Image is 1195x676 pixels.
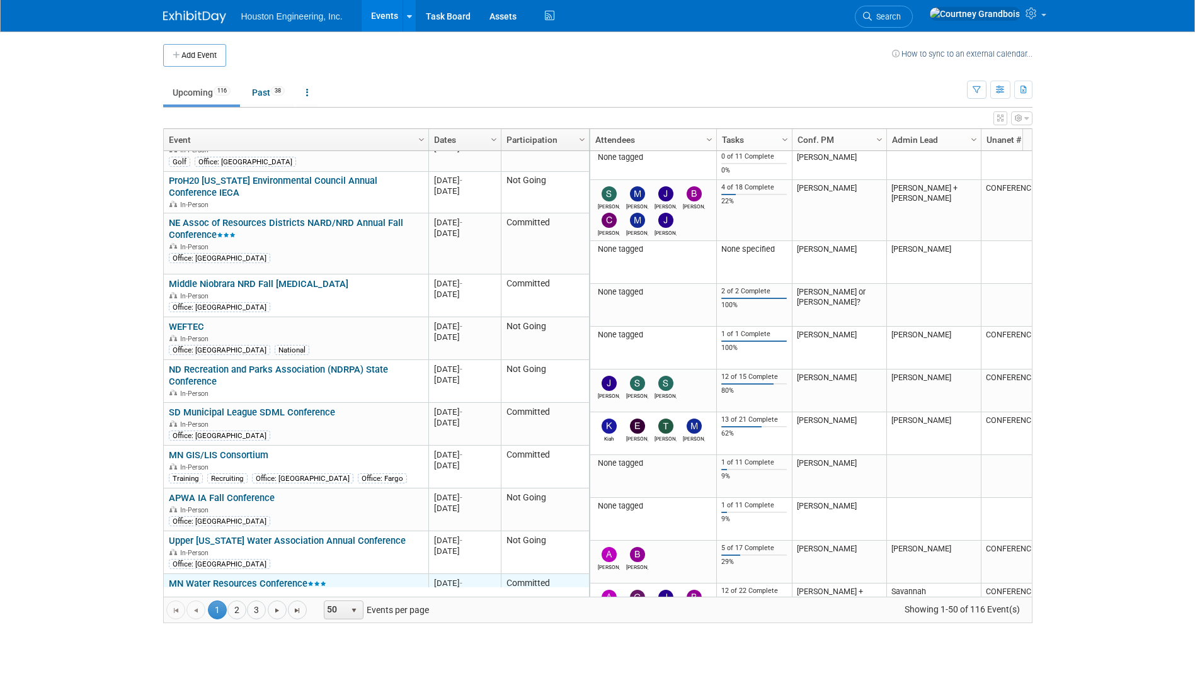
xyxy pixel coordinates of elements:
[721,429,787,438] div: 62%
[180,420,212,429] span: In-Person
[307,600,442,619] span: Events per page
[487,129,501,148] a: Column Settings
[687,590,702,605] img: Bjorn Berg
[169,449,268,461] a: MN GIS/LIS Consortium
[434,228,495,239] div: [DATE]
[252,473,353,483] div: Office: [GEOGRAPHIC_DATA]
[169,157,190,167] div: Golf
[969,135,979,145] span: Column Settings
[872,129,886,148] a: Column Settings
[207,473,248,483] div: Recruiting
[169,473,203,483] div: Training
[169,516,270,526] div: Office: [GEOGRAPHIC_DATA]
[288,600,307,619] a: Go to the last page
[180,201,212,209] span: In-Person
[626,562,648,570] div: Bret Zimmerman
[501,274,589,317] td: Committed
[434,449,495,460] div: [DATE]
[792,412,886,455] td: [PERSON_NAME]
[722,129,784,150] a: Tasks
[602,419,617,434] img: Kiah Sagami
[460,364,462,374] span: -
[658,213,673,228] img: Jacob Garder
[721,515,787,524] div: 9%
[434,217,495,228] div: [DATE]
[501,403,589,446] td: Committed
[630,590,645,605] img: Gabe Bladow
[460,450,462,459] span: -
[180,506,212,514] span: In-Person
[169,506,177,512] img: In-Person Event
[792,498,886,541] td: [PERSON_NAME]
[886,369,981,412] td: [PERSON_NAME]
[886,327,981,369] td: [PERSON_NAME]
[595,501,711,511] div: None tagged
[981,541,1075,583] td: CONFERENCE-0013
[721,152,787,161] div: 0 of 11 Complete
[687,186,702,201] img: Bob Gregalunas
[434,417,495,428] div: [DATE]
[180,549,212,557] span: In-Person
[169,335,177,341] img: In-Person Event
[981,327,1075,369] td: CONFERENCE-0003
[180,292,212,300] span: In-Person
[792,241,886,284] td: [PERSON_NAME]
[247,600,266,619] a: 3
[626,434,648,442] div: Erik Nelson
[460,279,462,288] span: -
[434,321,495,332] div: [DATE]
[721,183,787,192] div: 4 of 18 Complete
[489,135,499,145] span: Column Settings
[886,412,981,455] td: [PERSON_NAME]
[886,583,981,645] td: Savannah
[169,129,420,150] a: Event
[792,541,886,583] td: [PERSON_NAME]
[721,501,787,510] div: 1 of 11 Complete
[169,292,177,298] img: In-Person Event
[792,327,886,369] td: [PERSON_NAME]
[626,391,648,399] div: Stan Hanson
[702,129,716,148] a: Column Settings
[792,284,886,327] td: [PERSON_NAME] or [PERSON_NAME]?
[434,364,495,375] div: [DATE]
[460,536,462,545] span: -
[892,129,973,150] a: Admin Lead
[575,129,589,148] a: Column Settings
[792,583,886,645] td: [PERSON_NAME] + [PERSON_NAME]
[721,166,787,175] div: 0%
[721,197,787,206] div: 22%
[792,369,886,412] td: [PERSON_NAME]
[721,287,787,296] div: 2 of 2 Complete
[169,253,270,263] div: Office: [GEOGRAPHIC_DATA]
[792,180,886,241] td: [PERSON_NAME]
[434,375,495,385] div: [DATE]
[460,218,462,227] span: -
[595,244,711,254] div: None tagged
[683,201,705,210] div: Bob Gregalunas
[169,321,204,332] a: WEFTEC
[658,590,673,605] img: Joe Reiter
[501,213,589,274] td: Committed
[169,278,348,290] a: Middle Niobrara NRD Fall [MEDICAL_DATA]
[886,180,981,241] td: [PERSON_NAME] + [PERSON_NAME]
[655,391,677,399] div: Sam Trebilcock
[872,12,901,21] span: Search
[169,492,275,504] a: APWA IA Fall Conference
[981,412,1075,455] td: CONFERENCE-0012
[687,419,702,434] img: Megan Otten
[792,455,886,498] td: [PERSON_NAME]
[169,559,270,569] div: Office: [GEOGRAPHIC_DATA]
[598,391,620,399] div: Josh Johnson
[792,149,886,180] td: [PERSON_NAME]
[272,606,282,616] span: Go to the next page
[598,562,620,570] div: Alex Schmidt
[501,360,589,403] td: Not Going
[268,600,287,619] a: Go to the next page
[892,49,1032,59] a: How to sync to an external calendar...
[434,332,495,342] div: [DATE]
[595,152,711,162] div: None tagged
[630,376,645,391] img: Stan Hanson
[169,431,270,441] div: Office: [GEOGRAPHIC_DATA]
[501,574,589,617] td: Committed
[658,186,673,201] img: Janel Kaufman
